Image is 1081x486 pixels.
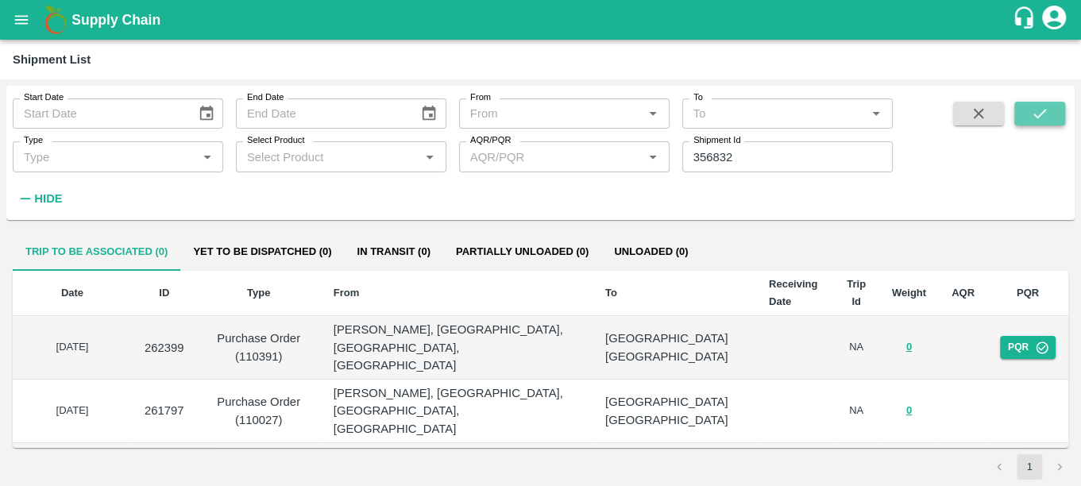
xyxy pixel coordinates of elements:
[210,393,308,429] p: Purchase Order (110027)
[643,146,663,167] button: Open
[1000,336,1056,359] button: PQR
[470,91,491,104] label: From
[1040,3,1068,37] div: account of current user
[180,233,344,271] button: Yet to be dispatched (0)
[13,233,180,271] button: Trip to be associated (0)
[24,134,43,147] label: Type
[984,454,1075,480] nav: pagination navigation
[693,134,740,147] label: Shipment Id
[833,380,879,443] td: NA
[693,91,703,104] label: To
[1017,287,1039,299] b: PQR
[334,321,580,374] p: [PERSON_NAME], [GEOGRAPHIC_DATA], [GEOGRAPHIC_DATA], [GEOGRAPHIC_DATA]
[247,91,284,104] label: End Date
[605,330,743,365] p: [GEOGRAPHIC_DATA] [GEOGRAPHIC_DATA]
[464,103,639,124] input: From
[13,316,132,380] td: [DATE]
[1012,6,1040,34] div: customer-support
[419,146,440,167] button: Open
[13,49,91,70] div: Shipment List
[470,134,511,147] label: AQR/PQR
[906,402,912,420] button: 0
[247,134,304,147] label: Select Product
[241,146,415,167] input: Select Product
[682,141,893,172] input: Enter Shipment ID
[24,91,64,104] label: Start Date
[17,146,172,167] input: Type
[13,98,185,129] input: Start Date
[34,192,62,205] strong: Hide
[236,98,408,129] input: End Date
[892,287,926,299] b: Weight
[601,233,701,271] button: Unloaded (0)
[191,98,222,129] button: Choose date
[414,98,444,129] button: Choose date
[3,2,40,38] button: open drawer
[159,287,169,299] b: ID
[71,12,160,28] b: Supply Chain
[1017,454,1042,480] button: page 1
[13,185,67,212] button: Hide
[344,233,442,271] button: In transit (0)
[145,339,184,357] p: 262399
[145,402,184,419] p: 261797
[687,103,862,124] input: To
[643,103,663,124] button: Open
[334,287,360,299] b: From
[866,103,886,124] button: Open
[197,146,218,167] button: Open
[847,278,866,307] b: Trip Id
[40,4,71,36] img: logo
[71,9,1012,31] a: Supply Chain
[13,380,132,443] td: [DATE]
[906,338,912,357] button: 0
[605,393,743,429] p: [GEOGRAPHIC_DATA] [GEOGRAPHIC_DATA]
[247,287,270,299] b: Type
[443,233,601,271] button: Partially Unloaded (0)
[61,287,83,299] b: Date
[464,146,618,167] input: AQR/PQR
[952,287,975,299] b: AQR
[833,316,879,380] td: NA
[605,287,617,299] b: To
[334,384,580,438] p: [PERSON_NAME], [GEOGRAPHIC_DATA], [GEOGRAPHIC_DATA], [GEOGRAPHIC_DATA]
[769,278,817,307] b: Receiving Date
[210,330,308,365] p: Purchase Order (110391)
